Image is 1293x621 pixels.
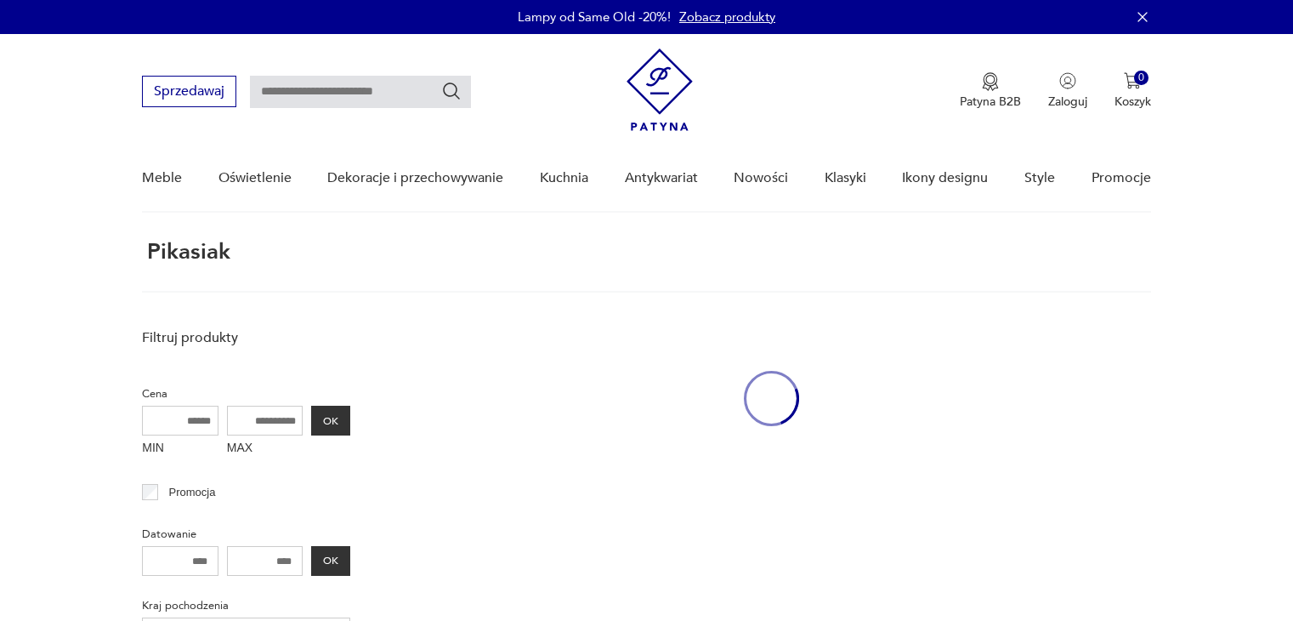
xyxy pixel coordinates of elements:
[1024,145,1055,211] a: Style
[441,81,462,101] button: Szukaj
[1092,145,1151,211] a: Promocje
[540,145,588,211] a: Kuchnia
[1048,72,1087,110] button: Zaloguj
[627,48,693,131] img: Patyna - sklep z meblami i dekoracjami vintage
[825,145,866,211] a: Klasyki
[227,436,303,463] label: MAX
[734,145,788,211] a: Nowości
[625,145,698,211] a: Antykwariat
[218,145,292,211] a: Oświetlenie
[960,72,1021,110] button: Patyna B2B
[902,145,988,211] a: Ikony designu
[960,94,1021,110] p: Patyna B2B
[1114,94,1151,110] p: Koszyk
[142,145,182,211] a: Meble
[1048,94,1087,110] p: Zaloguj
[169,483,216,502] p: Promocja
[311,546,350,576] button: OK
[744,320,799,477] div: oval-loading
[1114,72,1151,110] button: 0Koszyk
[142,76,236,107] button: Sprzedawaj
[142,240,230,264] h1: pikasiak
[142,436,218,463] label: MIN
[142,385,350,403] p: Cena
[679,9,775,26] a: Zobacz produkty
[142,596,350,615] p: Kraj pochodzenia
[142,87,236,99] a: Sprzedawaj
[960,72,1021,110] a: Ikona medaluPatyna B2B
[1124,72,1141,89] img: Ikona koszyka
[1059,72,1076,89] img: Ikonka użytkownika
[327,145,503,211] a: Dekoracje i przechowywanie
[982,72,999,91] img: Ikona medalu
[1134,71,1148,85] div: 0
[142,328,350,347] p: Filtruj produkty
[142,525,350,544] p: Datowanie
[518,9,671,26] p: Lampy od Same Old -20%!
[311,406,350,436] button: OK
